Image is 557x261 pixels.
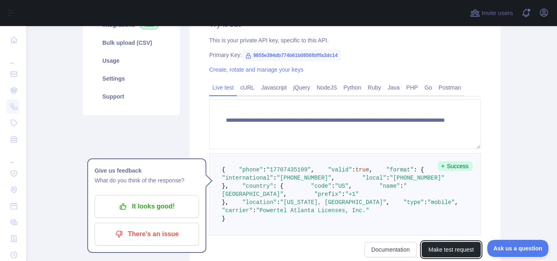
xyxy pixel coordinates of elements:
[332,175,335,181] span: ,
[349,183,352,189] span: ,
[93,34,170,52] a: Bulk upload (CSV)
[266,167,311,173] span: "17707435109"
[422,242,481,257] button: Make test request
[328,167,352,173] span: "valid"
[276,175,331,181] span: "[PHONE_NUMBER]"
[403,199,424,206] span: "type"
[93,88,170,105] a: Support
[95,175,199,185] p: What do you think of the response?
[365,81,385,94] a: Ruby
[386,199,389,206] span: ,
[253,207,256,214] span: :
[222,199,229,206] span: },
[263,167,266,173] span: :
[222,215,225,222] span: }
[222,167,225,173] span: {
[386,167,413,173] span: "format"
[356,167,369,173] span: true
[403,81,421,94] a: PHP
[380,183,400,189] span: "name"
[469,7,515,20] button: Invite users
[242,49,341,61] span: 9855e394db774b61b0856fbfffa3dc14
[400,183,403,189] span: :
[414,167,424,173] span: : {
[424,199,427,206] span: :
[95,195,199,218] button: It looks good!
[101,227,193,241] p: There's an issue
[209,66,303,73] a: Create, rotate and manage your keys
[369,167,372,173] span: ,
[237,81,258,94] a: cURL
[258,81,290,94] a: Javascript
[352,167,355,173] span: :
[95,223,199,246] button: There's an issue
[209,36,481,44] div: This is your private API key, specific to this API.
[390,175,444,181] span: "[PHONE_NUMBER]"
[385,81,403,94] a: Java
[313,81,340,94] a: NodeJS
[482,9,513,18] span: Invite users
[283,191,287,197] span: ,
[93,70,170,88] a: Settings
[222,207,253,214] span: "carrier"
[342,191,345,197] span: :
[280,199,386,206] span: "[US_STATE], [GEOGRAPHIC_DATA]"
[340,81,365,94] a: Python
[335,183,349,189] span: "US"
[438,161,473,171] span: Success
[365,242,417,257] a: Documentation
[209,81,237,94] a: Live test
[332,183,335,189] span: :
[276,199,280,206] span: :
[290,81,313,94] a: jQuery
[93,52,170,70] a: Usage
[222,183,229,189] span: },
[101,200,193,213] p: It looks good!
[427,199,455,206] span: "mobile"
[455,199,458,206] span: ,
[421,81,435,94] a: Go
[222,175,273,181] span: "international"
[311,167,314,173] span: ,
[386,175,389,181] span: :
[345,191,359,197] span: "+1"
[487,240,549,257] iframe: Toggle Customer Support
[273,183,283,189] span: : {
[209,51,481,59] div: Primary Key:
[7,148,20,164] div: ...
[242,183,273,189] span: "country"
[7,49,20,65] div: ...
[242,199,276,206] span: "location"
[435,81,464,94] a: Postman
[311,183,331,189] span: "code"
[239,167,263,173] span: "phone"
[256,207,369,214] span: "Powertel Atlanta Licenses, Inc."
[95,166,199,175] h1: Give us feedback
[362,175,386,181] span: "local"
[314,191,342,197] span: "prefix"
[273,175,276,181] span: :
